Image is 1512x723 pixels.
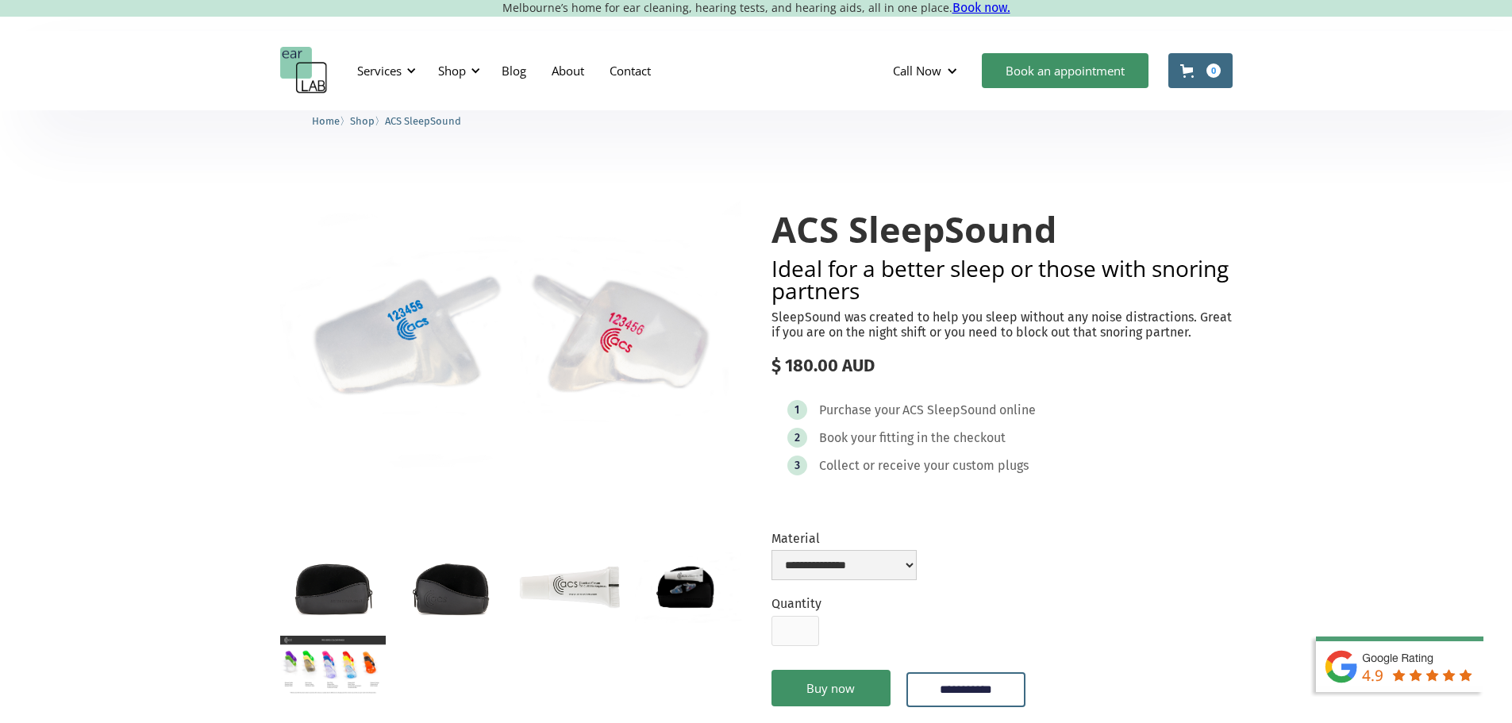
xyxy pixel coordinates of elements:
[350,115,375,127] span: Shop
[880,47,974,94] div: Call Now
[429,47,485,94] div: Shop
[771,210,1233,249] h1: ACS SleepSound
[1168,53,1233,88] a: Open cart
[1206,63,1221,78] div: 0
[635,552,741,623] a: open lightbox
[902,402,997,418] div: ACS SleepSound
[597,48,664,94] a: Contact
[771,596,821,611] label: Quantity
[794,404,799,416] div: 1
[280,47,328,94] a: home
[385,113,461,128] a: ACS SleepSound
[771,670,891,706] a: Buy now
[385,115,461,127] span: ACS SleepSound
[312,113,350,129] li: 〉
[819,430,1006,446] div: Book your fitting in the checkout
[999,402,1036,418] div: online
[312,115,340,127] span: Home
[771,257,1233,302] h2: Ideal for a better sleep or those with snoring partners
[280,178,741,498] a: open lightbox
[794,460,800,471] div: 3
[489,48,539,94] a: Blog
[357,63,402,79] div: Services
[350,113,375,128] a: Shop
[539,48,597,94] a: About
[771,531,917,546] label: Material
[771,356,1233,376] div: $ 180.00 AUD
[819,458,1029,474] div: Collect or receive your custom plugs
[350,113,385,129] li: 〉
[982,53,1148,88] a: Book an appointment
[517,552,622,622] a: open lightbox
[280,636,386,695] a: open lightbox
[771,310,1233,340] p: SleepSound was created to help you sleep without any noise distractions. Great if you are on the ...
[280,552,386,622] a: open lightbox
[398,552,504,622] a: open lightbox
[893,63,941,79] div: Call Now
[794,432,800,444] div: 2
[312,113,340,128] a: Home
[819,402,900,418] div: Purchase your
[280,178,741,498] img: ACS SleepSound
[348,47,421,94] div: Services
[438,63,466,79] div: Shop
